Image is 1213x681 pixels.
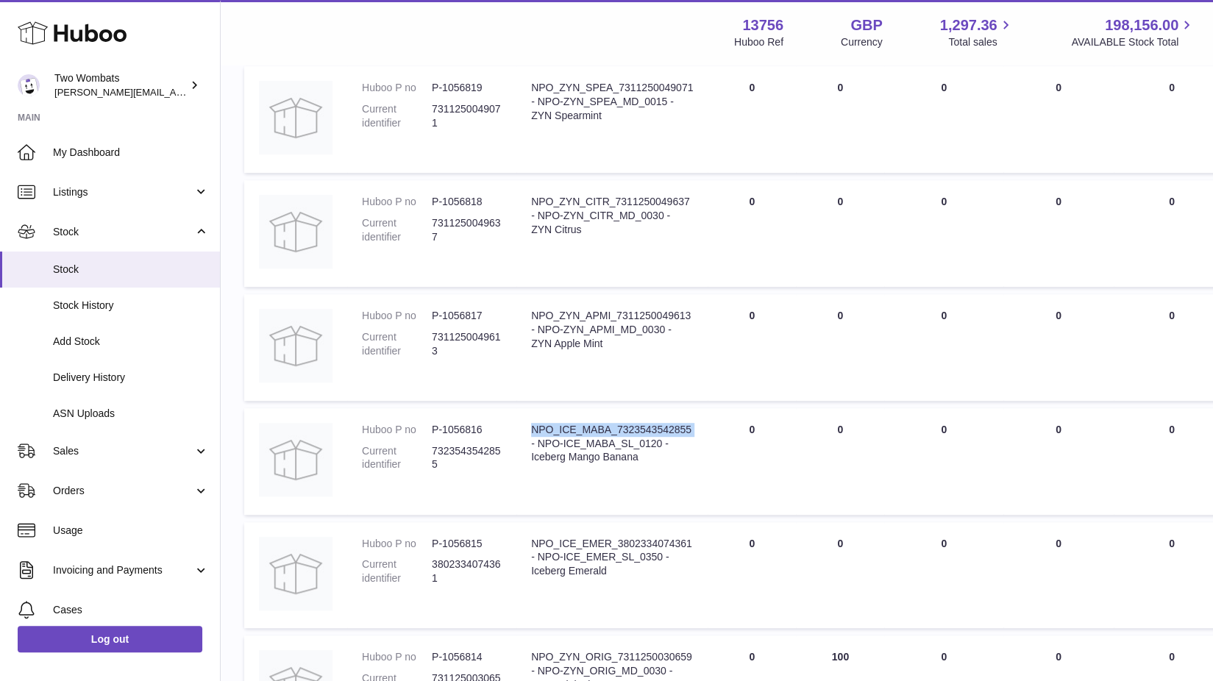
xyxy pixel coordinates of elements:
[734,35,783,49] div: Huboo Ref
[53,563,193,577] span: Invoicing and Payments
[796,180,884,287] td: 0
[884,180,1003,287] td: 0
[432,102,502,130] dd: 7311250049071
[1003,66,1114,173] td: 0
[531,537,693,579] div: NPO_ICE_EMER_3802334074361 - NPO-ICE_EMER_SL_0350 - Iceberg Emerald
[1071,35,1195,49] span: AVAILABLE Stock Total
[708,294,796,401] td: 0
[362,309,432,323] dt: Huboo P no
[432,423,502,437] dd: P-1056816
[1169,651,1175,663] span: 0
[531,81,693,123] div: NPO_ZYN_SPEA_7311250049071 - NPO-ZYN_SPEA_MD_0015 - ZYN Spearmint
[1169,424,1175,435] span: 0
[362,216,432,244] dt: Current identifier
[1169,310,1175,321] span: 0
[708,66,796,173] td: 0
[18,74,40,96] img: adam.randall@twowombats.com
[948,35,1014,49] span: Total sales
[18,626,202,652] a: Log out
[796,522,884,629] td: 0
[362,444,432,472] dt: Current identifier
[54,71,187,99] div: Two Wombats
[53,225,193,239] span: Stock
[708,180,796,287] td: 0
[1105,15,1178,35] span: 198,156.00
[259,309,332,382] img: product image
[259,81,332,154] img: product image
[884,294,1003,401] td: 0
[53,335,209,349] span: Add Stock
[362,330,432,358] dt: Current identifier
[54,86,374,98] span: [PERSON_NAME][EMAIL_ADDRESS][PERSON_NAME][DOMAIN_NAME]
[53,299,209,313] span: Stock History
[1071,15,1195,49] a: 198,156.00 AVAILABLE Stock Total
[432,216,502,244] dd: 7311250049637
[796,294,884,401] td: 0
[53,263,209,277] span: Stock
[362,102,432,130] dt: Current identifier
[362,423,432,437] dt: Huboo P no
[884,408,1003,515] td: 0
[432,309,502,323] dd: P-1056817
[1003,180,1114,287] td: 0
[53,603,209,617] span: Cases
[531,309,693,351] div: NPO_ZYN_APMI_7311250049613 - NPO-ZYN_APMI_MD_0030 - ZYN Apple Mint
[259,423,332,496] img: product image
[742,15,783,35] strong: 13756
[432,81,502,95] dd: P-1056819
[940,15,997,35] span: 1,297.36
[362,81,432,95] dt: Huboo P no
[53,444,193,458] span: Sales
[53,407,209,421] span: ASN Uploads
[53,185,193,199] span: Listings
[708,522,796,629] td: 0
[1003,408,1114,515] td: 0
[708,408,796,515] td: 0
[1003,294,1114,401] td: 0
[1003,522,1114,629] td: 0
[362,537,432,551] dt: Huboo P no
[53,484,193,498] span: Orders
[53,524,209,538] span: Usage
[1169,538,1175,549] span: 0
[432,195,502,209] dd: P-1056818
[432,537,502,551] dd: P-1056815
[53,146,209,160] span: My Dashboard
[362,195,432,209] dt: Huboo P no
[1169,82,1175,93] span: 0
[884,522,1003,629] td: 0
[432,557,502,585] dd: 3802334074361
[884,66,1003,173] td: 0
[259,537,332,610] img: product image
[259,195,332,268] img: product image
[850,15,882,35] strong: GBP
[796,66,884,173] td: 0
[53,371,209,385] span: Delivery History
[841,35,883,49] div: Currency
[432,444,502,472] dd: 7323543542855
[432,650,502,664] dd: P-1056814
[796,408,884,515] td: 0
[362,557,432,585] dt: Current identifier
[531,423,693,465] div: NPO_ICE_MABA_7323543542855 - NPO-ICE_MABA_SL_0120 - Iceberg Mango Banana
[1169,196,1175,207] span: 0
[940,15,1014,49] a: 1,297.36 Total sales
[432,330,502,358] dd: 7311250049613
[531,195,693,237] div: NPO_ZYN_CITR_7311250049637 - NPO-ZYN_CITR_MD_0030 - ZYN Citrus
[362,650,432,664] dt: Huboo P no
